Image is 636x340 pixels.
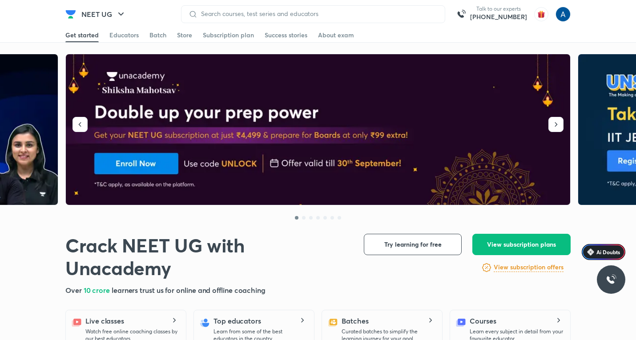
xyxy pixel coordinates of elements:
h5: Top educators [213,316,261,326]
button: View subscription plans [472,234,571,255]
span: Try learning for free [384,240,442,249]
a: Educators [109,28,139,42]
div: Educators [109,31,139,40]
a: Batch [149,28,166,42]
img: avatar [534,7,548,21]
a: Ai Doubts [582,244,625,260]
div: Get started [65,31,99,40]
img: Company Logo [65,9,76,20]
div: About exam [318,31,354,40]
button: Try learning for free [364,234,462,255]
h5: Courses [470,316,496,326]
a: Store [177,28,192,42]
div: Batch [149,31,166,40]
div: Subscription plan [203,31,254,40]
a: [PHONE_NUMBER] [470,12,527,21]
h5: Live classes [85,316,124,326]
img: Icon [587,248,594,256]
p: Talk to our experts [470,5,527,12]
span: 10 crore [84,285,112,295]
span: View subscription plans [487,240,556,249]
img: ttu [606,274,616,285]
h5: Batches [342,316,368,326]
a: View subscription offers [494,262,564,273]
span: Over [65,285,84,295]
div: Store [177,31,192,40]
a: Get started [65,28,99,42]
h6: View subscription offers [494,263,564,272]
button: NEET UG [76,5,132,23]
h1: Crack NEET UG with Unacademy [65,234,350,280]
img: Anees Ahmed [555,7,571,22]
a: About exam [318,28,354,42]
div: Success stories [265,31,307,40]
input: Search courses, test series and educators [197,10,438,17]
img: call-us [452,5,470,23]
span: learners trust us for online and offline coaching [112,285,266,295]
a: Subscription plan [203,28,254,42]
span: Ai Doubts [596,248,620,256]
a: Success stories [265,28,307,42]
